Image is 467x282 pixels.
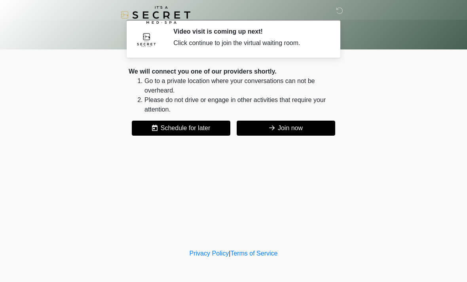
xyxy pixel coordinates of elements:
[132,121,230,136] button: Schedule for later
[144,76,338,95] li: Go to a private location where your conversations can not be overheard.
[129,67,338,76] div: We will connect you one of our providers shortly.
[121,6,190,24] img: It's A Secret Med Spa Logo
[173,28,327,35] h2: Video visit is coming up next!
[237,121,335,136] button: Join now
[229,250,230,257] a: |
[190,250,229,257] a: Privacy Policy
[230,250,277,257] a: Terms of Service
[144,95,338,114] li: Please do not drive or engage in other activities that require your attention.
[135,28,158,51] img: Agent Avatar
[173,38,327,48] div: Click continue to join the virtual waiting room.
